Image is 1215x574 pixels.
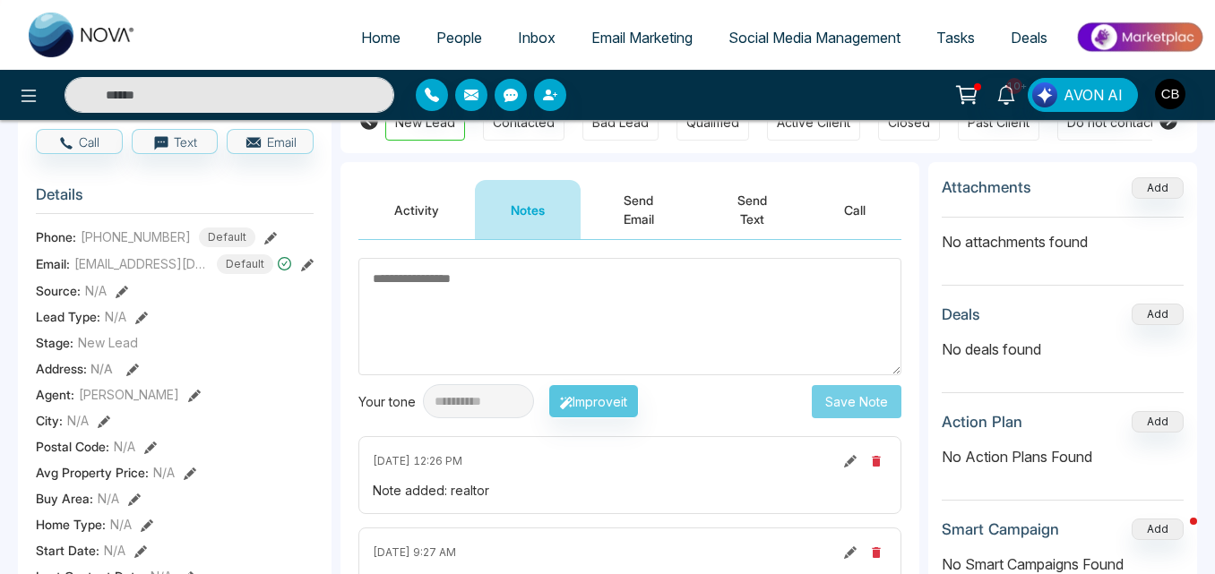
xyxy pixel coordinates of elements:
a: Inbox [500,21,573,55]
span: N/A [85,281,107,300]
div: Note added: realtor [373,481,887,500]
div: Closed [888,114,930,132]
span: People [436,29,482,47]
div: Qualified [686,114,739,132]
span: Address: [36,359,113,378]
div: Contacted [493,114,555,132]
span: Add [1132,179,1184,194]
span: N/A [67,411,89,430]
button: Call [36,129,123,154]
div: Do not contact [1067,114,1154,132]
h3: Details [36,185,314,213]
button: Call [808,180,901,239]
button: Send Text [696,180,808,239]
span: Inbox [518,29,556,47]
img: Market-place.gif [1074,17,1204,57]
span: N/A [110,515,132,534]
span: City : [36,411,63,430]
p: No attachments found [942,218,1184,253]
button: Notes [475,180,581,239]
span: AVON AI [1064,84,1123,106]
div: Past Client [968,114,1030,132]
span: N/A [105,307,126,326]
div: Bad Lead [592,114,649,132]
button: Add [1132,177,1184,199]
a: Home [343,21,418,55]
span: [PERSON_NAME] [79,385,179,404]
span: Postal Code : [36,437,109,456]
span: Tasks [936,29,975,47]
img: Lead Flow [1032,82,1057,107]
button: Add [1132,518,1184,540]
button: Email [227,129,314,154]
a: Tasks [918,21,993,55]
p: No deals found [942,338,1184,360]
p: No Action Plans Found [942,446,1184,467]
a: People [418,21,500,55]
span: Stage: [36,333,73,352]
img: Nova CRM Logo [29,13,136,57]
h3: Action Plan [942,413,1022,431]
span: New Lead [78,333,138,352]
iframe: Intercom live chat [1154,513,1197,556]
a: Deals [993,21,1065,55]
button: Send Email [581,180,696,239]
div: Active Client [777,114,850,132]
span: Home [361,29,401,47]
span: [EMAIL_ADDRESS][DOMAIN_NAME] [74,254,209,273]
span: Buy Area : [36,489,93,508]
span: [DATE] 12:26 PM [373,453,462,469]
h3: Attachments [942,178,1031,196]
span: [PHONE_NUMBER] [81,227,191,246]
button: Add [1132,304,1184,325]
button: Text [132,129,219,154]
h3: Deals [942,305,980,323]
span: Email: [36,254,70,273]
span: [DATE] 9:27 AM [373,544,456,561]
span: Avg Property Price : [36,463,149,482]
button: Add [1132,411,1184,433]
a: 10+ [985,78,1028,109]
span: N/A [98,489,119,508]
span: Deals [1011,29,1047,47]
button: Activity [358,180,475,239]
div: New Lead [395,114,455,132]
span: 10+ [1006,78,1022,94]
span: N/A [90,361,113,376]
span: Agent: [36,385,74,404]
span: N/A [114,437,135,456]
span: Default [199,227,255,247]
div: Your tone [358,392,423,411]
span: N/A [153,463,175,482]
span: Phone: [36,227,76,246]
span: N/A [104,541,125,560]
button: Save Note [812,385,901,418]
img: User Avatar [1155,79,1185,109]
span: Default [217,254,273,274]
h3: Smart Campaign [942,520,1059,538]
span: Source: [36,281,81,300]
span: Lead Type: [36,307,100,326]
a: Social Media Management [711,21,918,55]
button: AVON AI [1028,78,1138,112]
span: Email Marketing [591,29,693,47]
a: Email Marketing [573,21,711,55]
span: Social Media Management [728,29,900,47]
span: Home Type : [36,515,106,534]
span: Start Date : [36,541,99,560]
